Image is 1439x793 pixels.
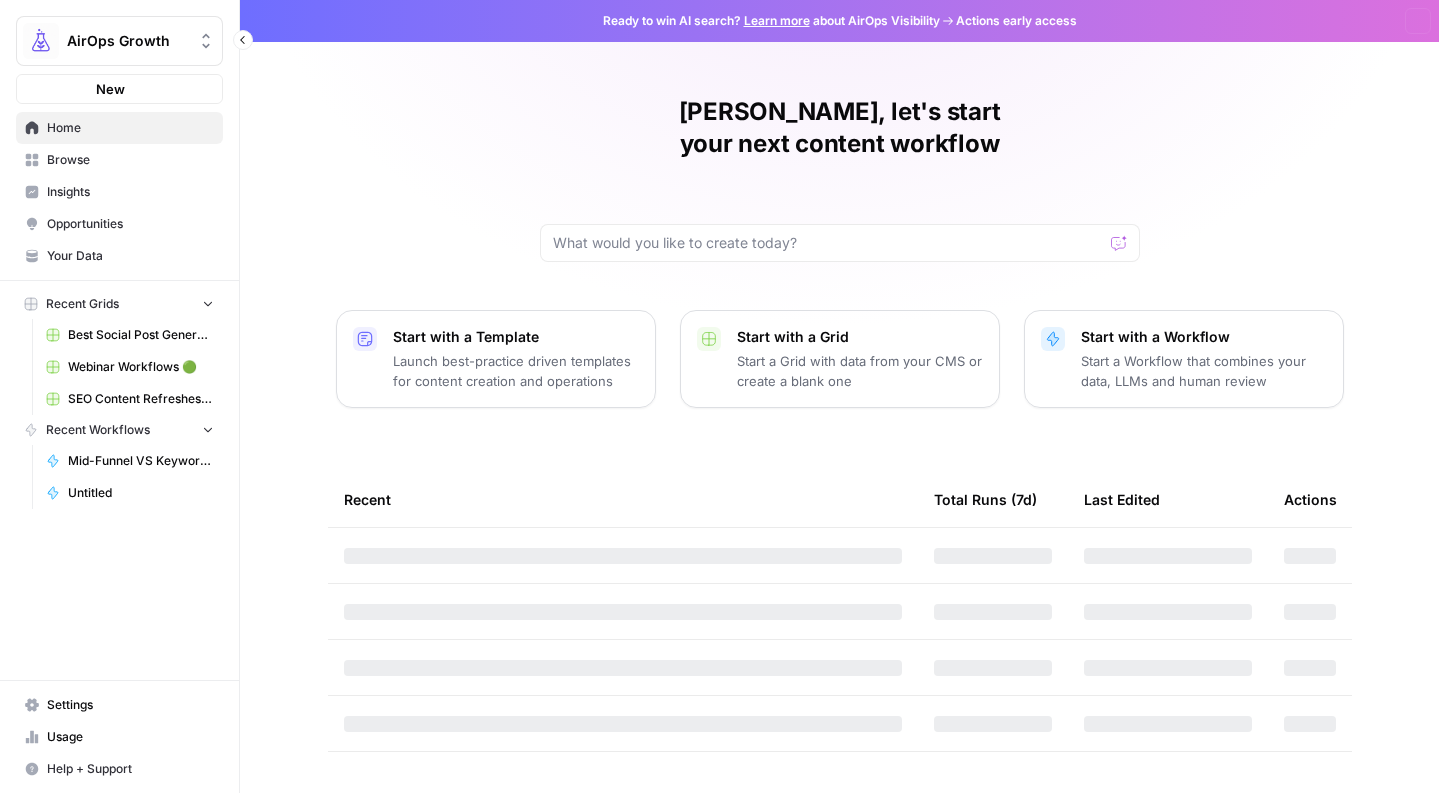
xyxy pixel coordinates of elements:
button: Start with a TemplateLaunch best-practice driven templates for content creation and operations [336,310,656,408]
span: Recent Grids [46,295,119,313]
span: Recent Workflows [46,421,150,439]
p: Launch best-practice driven templates for content creation and operations [393,351,639,391]
span: Browse [47,151,214,169]
button: Workspace: AirOps Growth [16,16,223,66]
a: Home [16,112,223,144]
button: Recent Workflows [16,415,223,445]
a: Usage [16,721,223,753]
span: Actions early access [956,12,1077,30]
span: Your Data [47,247,214,265]
span: New [96,79,125,99]
a: Mid-Funnel VS Keyword Research [37,445,223,477]
a: Webinar Workflows 🟢 [37,351,223,383]
button: Start with a GridStart a Grid with data from your CMS or create a blank one [680,310,1000,408]
a: SEO Content Refreshes 🟢 [37,383,223,415]
button: Recent Grids [16,289,223,319]
button: New [16,74,223,104]
span: Insights [47,183,214,201]
p: Start a Workflow that combines your data, LLMs and human review [1081,351,1327,391]
span: Settings [47,696,214,714]
div: Actions [1284,472,1337,527]
div: Total Runs (7d) [934,472,1037,527]
input: What would you like to create today? [553,233,1103,253]
a: Opportunities [16,208,223,240]
a: Best Social Post Generator Ever Grid [37,319,223,351]
span: Ready to win AI search? about AirOps Visibility [603,12,940,30]
span: Help + Support [47,760,214,778]
span: Usage [47,728,214,746]
p: Start a Grid with data from your CMS or create a blank one [737,351,983,391]
a: Learn more [744,13,810,28]
p: Start with a Grid [737,327,983,347]
a: Your Data [16,240,223,272]
span: SEO Content Refreshes 🟢 [68,390,214,408]
span: Untitled [68,484,214,502]
button: Help + Support [16,753,223,785]
span: Webinar Workflows 🟢 [68,358,214,376]
div: Recent [344,472,902,527]
span: AirOps Growth [67,31,188,51]
p: Start with a Template [393,327,639,347]
img: AirOps Growth Logo [23,23,59,59]
span: Opportunities [47,215,214,233]
a: Browse [16,144,223,176]
span: Mid-Funnel VS Keyword Research [68,452,214,470]
h1: [PERSON_NAME], let's start your next content workflow [540,96,1140,160]
div: Last Edited [1084,472,1160,527]
span: Best Social Post Generator Ever Grid [68,326,214,344]
a: Settings [16,689,223,721]
span: Home [47,119,214,137]
a: Untitled [37,477,223,509]
a: Insights [16,176,223,208]
p: Start with a Workflow [1081,327,1327,347]
button: Start with a WorkflowStart a Workflow that combines your data, LLMs and human review [1024,310,1344,408]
